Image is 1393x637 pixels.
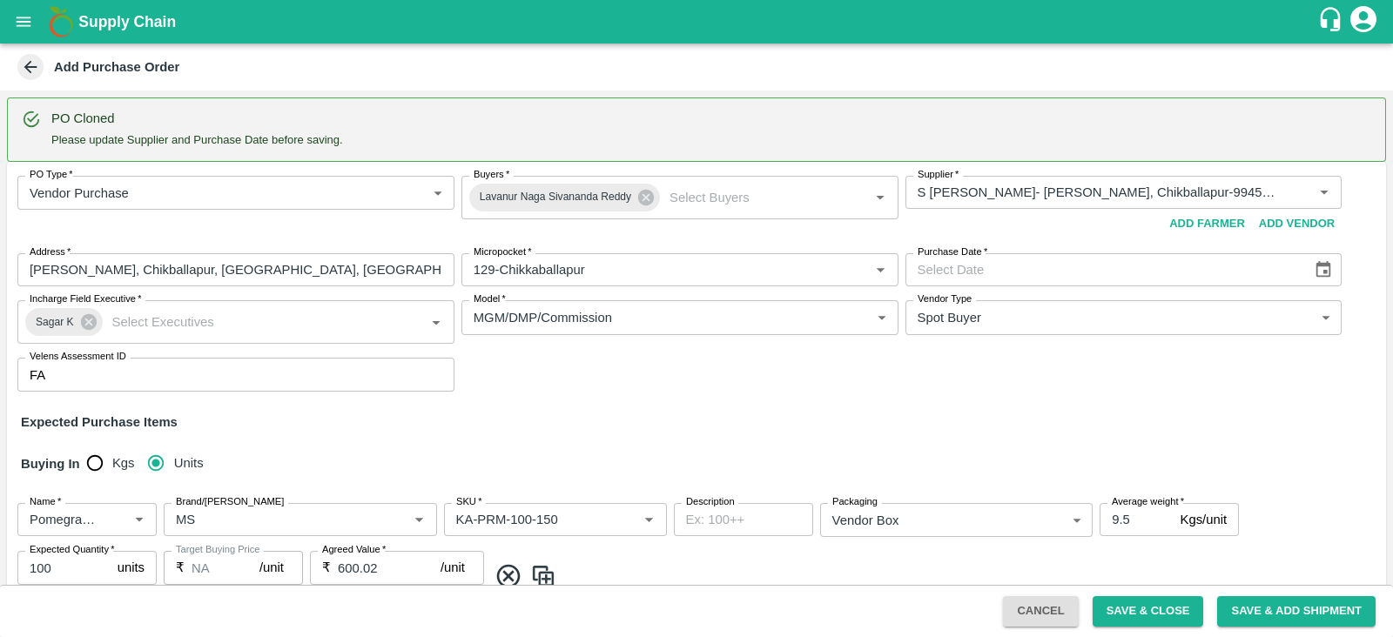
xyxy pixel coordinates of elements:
[118,558,145,577] p: units
[30,543,115,557] label: Expected Quantity
[1313,181,1336,204] button: Open
[469,184,660,211] div: Lavanur Naga Sivananda Reddy
[905,253,1300,286] input: Select Date
[637,508,660,531] button: Open
[17,551,111,584] input: 0
[51,109,343,128] div: PO Cloned
[30,168,73,182] label: PO Type
[30,245,71,259] label: Address
[25,313,84,332] span: Sagar K
[467,258,842,281] input: Micropocket
[30,350,126,364] label: Velens Assessment ID
[128,508,151,531] button: Open
[918,245,987,259] label: Purchase Date
[192,551,259,584] input: 0.0
[112,453,135,473] span: Kgs
[469,188,642,206] span: Lavanur Naga Sivananda Reddy
[25,308,103,336] div: Sagar K
[1317,6,1348,37] div: customer-support
[407,508,430,531] button: Open
[30,495,61,509] label: Name
[1093,596,1204,627] button: Save & Close
[44,4,78,39] img: logo
[3,2,44,42] button: open drawer
[530,562,556,591] img: CloneIcon
[1348,3,1379,40] div: account of current user
[169,508,380,531] input: Create Brand/Marka
[176,558,185,577] p: ₹
[663,186,841,209] input: Select Buyers
[1307,253,1340,286] button: Choose date, selected date is Sep 29, 2025
[911,181,1286,204] input: Select Supplier
[832,511,899,530] p: Vendor Box
[338,551,441,584] input: 0.0
[17,253,454,286] input: Address
[23,508,100,531] input: Name
[176,543,260,557] label: Target Buying Price
[1217,596,1376,627] button: Save & Add Shipment
[21,415,178,429] strong: Expected Purchase Items
[105,311,398,333] input: Select Executives
[1003,596,1078,627] button: Cancel
[425,311,448,333] button: Open
[474,245,532,259] label: Micropocket
[322,543,386,557] label: Agreed Value
[869,186,892,209] button: Open
[54,60,179,74] b: Add Purchase Order
[832,495,878,509] label: Packaging
[1162,209,1252,239] button: Add Farmer
[1252,209,1342,239] button: Add Vendor
[456,495,481,509] label: SKU
[918,168,959,182] label: Supplier
[30,365,45,385] p: FA
[14,446,87,482] h6: Buying In
[474,292,506,306] label: Model
[51,104,343,156] div: Please update Supplier and Purchase Date before saving.
[30,184,129,203] p: Vendor Purchase
[686,495,735,509] label: Description
[78,13,176,30] b: Supply Chain
[176,495,284,509] label: Brand/[PERSON_NAME]
[1181,510,1228,529] p: Kgs/unit
[474,308,612,327] p: MGM/DMP/Commission
[441,558,465,577] p: /unit
[87,446,218,480] div: buying_in
[259,558,284,577] p: /unit
[30,292,141,306] label: Incharge Field Executive
[869,258,892,281] button: Open
[474,168,509,182] label: Buyers
[322,558,331,577] p: ₹
[78,10,1317,34] a: Supply Chain
[174,453,204,473] span: Units
[449,508,610,531] input: SKU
